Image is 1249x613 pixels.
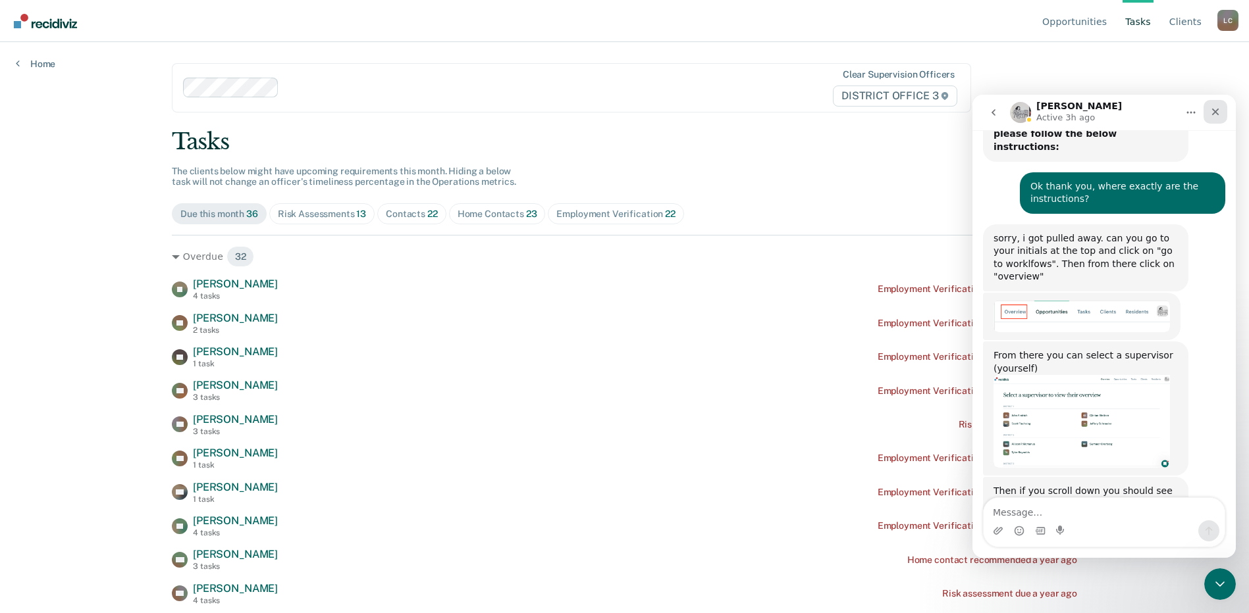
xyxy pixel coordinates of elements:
[20,431,31,441] button: Upload attachment
[878,487,1077,498] div: Employment Verification recommended [DATE]
[193,278,278,290] span: [PERSON_NAME]
[172,246,1077,267] div: Overdue 32
[193,514,278,527] span: [PERSON_NAME]
[193,548,278,560] span: [PERSON_NAME]
[665,208,676,219] span: 22
[843,69,955,80] div: Clear supervision officers
[878,351,1077,362] div: Employment Verification recommended [DATE]
[193,291,278,301] div: 4 tasks
[58,86,242,111] div: Ok thank you, where exactly are the instructions?
[11,247,216,381] div: From there you can select a supervisor (yourself)
[878,453,1077,464] div: Employment Verification recommended [DATE]
[878,283,1077,295] div: Employment Verification recommended [DATE]
[11,382,253,425] div: Kim says…
[878,520,1077,531] div: Employment Verification recommended [DATE]
[246,208,258,219] span: 36
[193,495,278,504] div: 1 task
[878,385,1077,397] div: Employment Verification recommended [DATE]
[193,359,278,368] div: 1 task
[11,78,253,130] div: Chad says…
[1204,568,1236,600] iframe: Intercom live chat
[193,413,278,426] span: [PERSON_NAME]
[193,393,278,402] div: 3 tasks
[47,78,253,119] div: Ok thank you, where exactly are the instructions?
[21,390,205,416] div: Then if you scroll down you should see timely things there.
[878,318,1077,329] div: Employment Verification recommended [DATE]
[193,596,278,605] div: 4 tasks
[16,58,55,70] a: Home
[193,326,278,335] div: 2 tasks
[833,86,957,107] span: DISTRICT OFFICE 3
[11,130,253,198] div: Kim says…
[386,208,438,220] div: Contacts
[1217,10,1238,31] div: L C
[172,128,1077,155] div: Tasks
[356,208,366,219] span: 13
[84,431,94,441] button: Start recording
[526,208,537,219] span: 23
[11,382,216,424] div: Then if you scroll down you should see timely things there.
[942,588,1077,599] div: Risk assessment due a year ago
[458,208,537,220] div: Home Contacts
[959,419,1077,430] div: Risk assessment due [DATE]
[1217,10,1238,31] button: Profile dropdown button
[193,345,278,358] span: [PERSON_NAME]
[193,447,278,459] span: [PERSON_NAME]
[278,208,366,220] div: Risk Assessments
[226,426,247,447] button: Send a message…
[180,208,258,220] div: Due this month
[226,246,255,267] span: 32
[172,166,516,187] span: The clients below might have upcoming requirements this month. Hiding a below task will not chang...
[972,95,1236,558] iframe: Intercom live chat
[193,460,278,470] div: 1 task
[427,208,438,219] span: 22
[193,481,278,493] span: [PERSON_NAME]
[193,528,278,537] div: 4 tasks
[193,562,278,571] div: 3 tasks
[193,582,278,595] span: [PERSON_NAME]
[11,247,253,382] div: Kim says…
[193,427,278,436] div: 3 tasks
[193,379,278,391] span: [PERSON_NAME]
[193,312,278,324] span: [PERSON_NAME]
[14,14,77,28] img: Recidiviz
[21,255,205,280] div: From there you can select a supervisor (yourself)
[11,403,252,426] textarea: Message…
[907,554,1077,566] div: Home contact recommended a year ago
[11,130,216,197] div: sorry, i got pulled away. can you go to your initials at the top and click on "go to worklfows". ...
[63,431,73,441] button: Gif picker
[556,208,675,220] div: Employment Verification
[21,137,205,189] div: sorry, i got pulled away. can you go to your initials at the top and click on "go to worklfows". ...
[41,431,52,441] button: Emoji picker
[11,198,253,247] div: Kim says…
